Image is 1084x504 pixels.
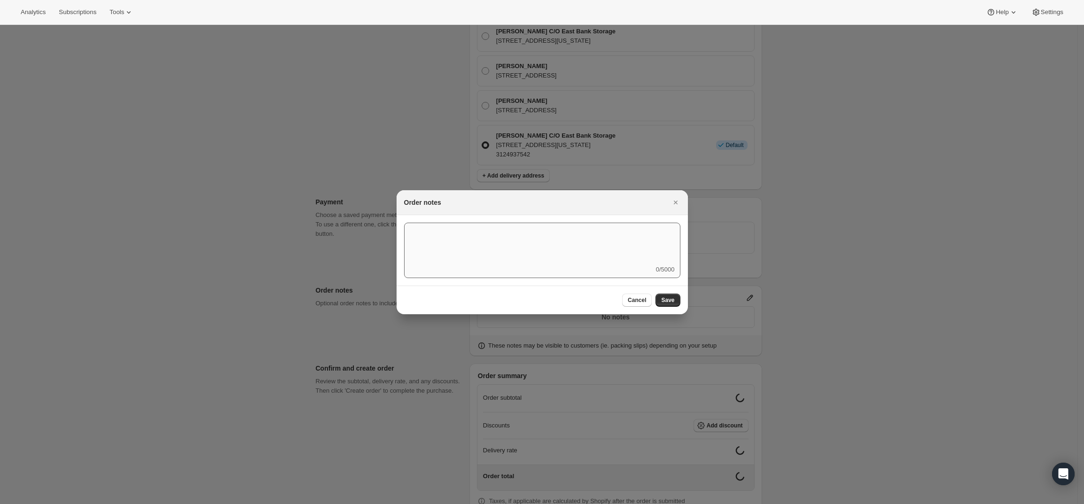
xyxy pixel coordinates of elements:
button: Tools [104,6,139,19]
div: Open Intercom Messenger [1052,463,1075,485]
button: Cancel [622,294,652,307]
span: Cancel [628,296,646,304]
span: Save [661,296,674,304]
button: Subscriptions [53,6,102,19]
button: Save [655,294,680,307]
span: Subscriptions [59,8,96,16]
button: Close [669,196,682,209]
button: Help [981,6,1023,19]
span: Settings [1041,8,1063,16]
span: Analytics [21,8,46,16]
button: Settings [1026,6,1069,19]
h2: Order notes [404,198,441,207]
button: Analytics [15,6,51,19]
span: Help [996,8,1008,16]
span: Tools [109,8,124,16]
